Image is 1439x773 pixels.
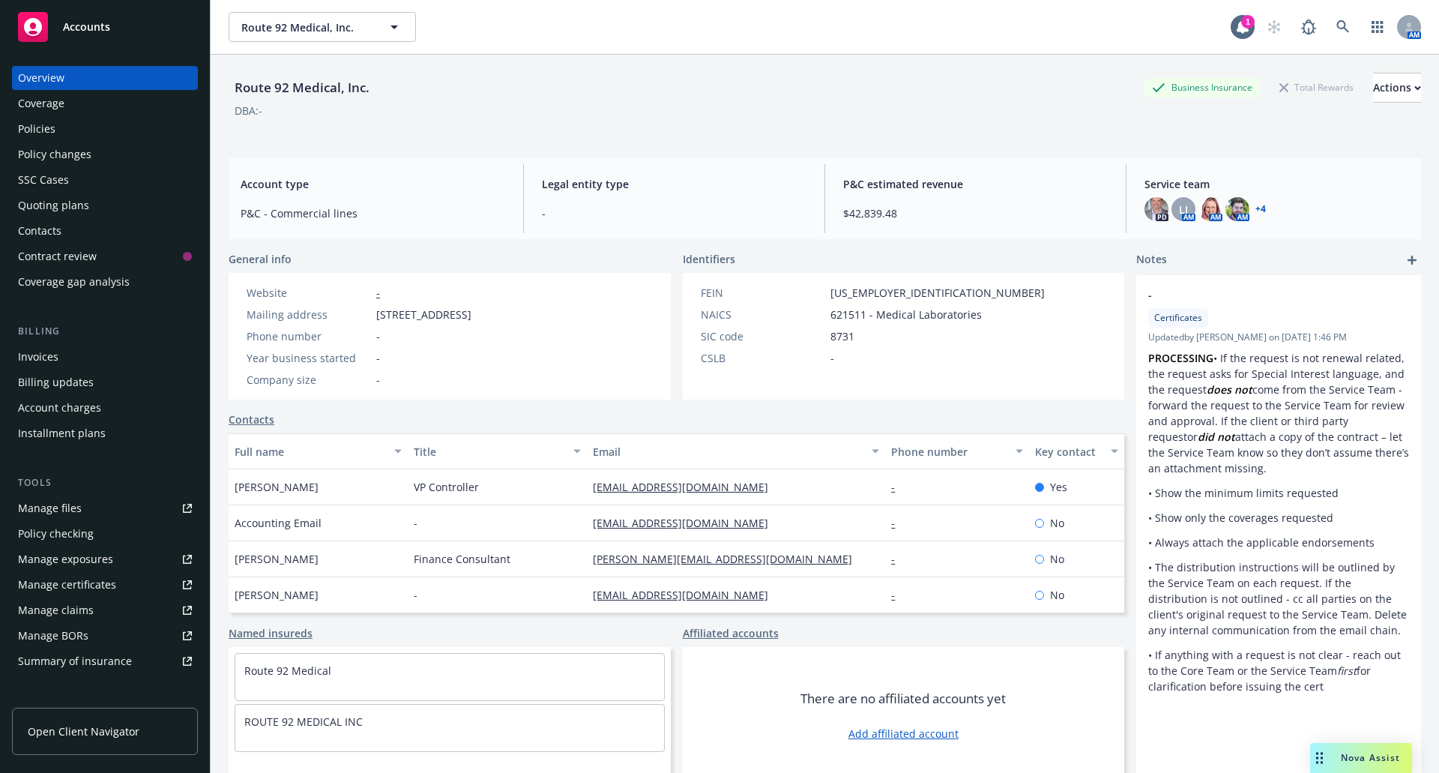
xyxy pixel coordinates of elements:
[247,307,370,322] div: Mailing address
[247,372,370,388] div: Company size
[1272,78,1361,97] div: Total Rewards
[593,516,780,530] a: [EMAIL_ADDRESS][DOMAIN_NAME]
[18,345,58,369] div: Invoices
[12,370,198,394] a: Billing updates
[235,479,319,495] span: [PERSON_NAME]
[12,219,198,243] a: Contacts
[12,421,198,445] a: Installment plans
[376,307,471,322] span: [STREET_ADDRESS]
[1035,444,1102,460] div: Key contact
[18,219,61,243] div: Contacts
[1148,535,1409,550] p: • Always attach the applicable endorsements
[414,587,417,603] span: -
[12,522,198,546] a: Policy checking
[18,193,89,217] div: Quoting plans
[376,350,380,366] span: -
[18,396,101,420] div: Account charges
[830,285,1045,301] span: [US_EMPLOYER_IDENTIFICATION_NUMBER]
[593,552,864,566] a: [PERSON_NAME][EMAIL_ADDRESS][DOMAIN_NAME]
[18,142,91,166] div: Policy changes
[848,726,959,742] a: Add affiliated account
[1259,12,1289,42] a: Start snowing
[1373,73,1421,102] div: Actions
[241,19,371,35] span: Route 92 Medical, Inc.
[1154,311,1202,325] span: Certificates
[28,724,139,739] span: Open Client Navigator
[1328,12,1358,42] a: Search
[18,117,55,141] div: Policies
[18,522,94,546] div: Policy checking
[247,350,370,366] div: Year business started
[18,91,64,115] div: Coverage
[1241,15,1255,28] div: 1
[12,649,198,673] a: Summary of insurance
[12,117,198,141] a: Policies
[1148,510,1409,526] p: • Show only the coverages requested
[593,588,780,602] a: [EMAIL_ADDRESS][DOMAIN_NAME]
[593,480,780,494] a: [EMAIL_ADDRESS][DOMAIN_NAME]
[800,690,1006,708] span: There are no affiliated accounts yet
[891,480,907,494] a: -
[244,715,363,729] a: ROUTE 92 MEDICAL INC
[1225,197,1249,221] img: photo
[414,515,417,531] span: -
[891,588,907,602] a: -
[1179,202,1188,217] span: LI
[229,251,292,267] span: General info
[683,625,779,641] a: Affiliated accounts
[18,370,94,394] div: Billing updates
[683,251,735,267] span: Identifiers
[18,573,116,597] div: Manage certificates
[1337,664,1357,678] em: first
[891,516,907,530] a: -
[1310,743,1329,773] div: Drag to move
[1148,351,1213,365] strong: PROCESSING
[12,547,198,571] a: Manage exposures
[12,193,198,217] a: Quoting plans
[18,547,113,571] div: Manage exposures
[12,573,198,597] a: Manage certificates
[229,625,313,641] a: Named insureds
[1144,197,1168,221] img: photo
[18,244,97,268] div: Contract review
[18,421,106,445] div: Installment plans
[12,598,198,622] a: Manage claims
[229,78,375,97] div: Route 92 Medical, Inc.
[701,350,824,366] div: CSLB
[12,624,198,648] a: Manage BORs
[830,307,982,322] span: 621511 - Medical Laboratories
[1341,751,1400,764] span: Nova Assist
[18,270,130,294] div: Coverage gap analysis
[12,66,198,90] a: Overview
[1403,251,1421,269] a: add
[12,168,198,192] a: SSC Cases
[1148,331,1409,344] span: Updated by [PERSON_NAME] on [DATE] 1:46 PM
[542,176,806,192] span: Legal entity type
[1136,275,1421,706] div: -CertificatesUpdatedby [PERSON_NAME] on [DATE] 1:46 PMPROCESSING• If the request is not renewal r...
[247,328,370,344] div: Phone number
[414,479,479,495] span: VP Controller
[12,324,198,339] div: Billing
[12,91,198,115] a: Coverage
[701,307,824,322] div: NAICS
[408,433,587,469] button: Title
[701,328,824,344] div: SIC code
[1207,382,1252,397] em: does not
[229,12,416,42] button: Route 92 Medical, Inc.
[1050,587,1064,603] span: No
[18,66,64,90] div: Overview
[12,475,198,490] div: Tools
[241,176,505,192] span: Account type
[235,587,319,603] span: [PERSON_NAME]
[235,515,322,531] span: Accounting Email
[12,345,198,369] a: Invoices
[1148,647,1409,694] p: • If anything with a request is not clear - reach out to the Core Team or the Service Team for cl...
[247,285,370,301] div: Website
[12,270,198,294] a: Coverage gap analysis
[235,551,319,567] span: [PERSON_NAME]
[1148,350,1409,476] p: • If the request is not renewal related, the request asks for Special Interest language, and the ...
[376,286,380,300] a: -
[18,496,82,520] div: Manage files
[18,598,94,622] div: Manage claims
[1198,430,1235,444] em: did not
